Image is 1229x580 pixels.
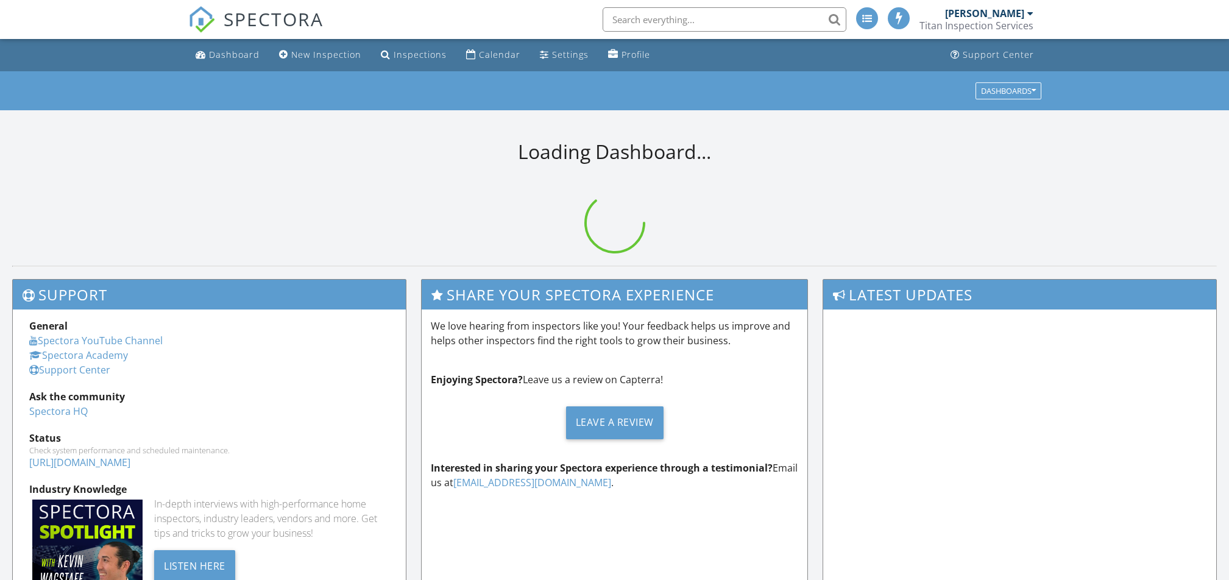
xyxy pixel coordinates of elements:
[29,405,88,418] a: Spectora HQ
[29,482,389,497] div: Industry Knowledge
[29,319,68,333] strong: General
[431,461,798,490] p: Email us at .
[154,559,235,572] a: Listen Here
[431,372,798,387] p: Leave us a review on Capterra!
[13,280,406,309] h3: Support
[622,49,650,60] div: Profile
[552,49,589,60] div: Settings
[461,44,525,66] a: Calendar
[29,431,389,445] div: Status
[422,280,807,309] h3: Share Your Spectora Experience
[209,49,260,60] div: Dashboard
[188,16,324,42] a: SPECTORA
[963,49,1034,60] div: Support Center
[29,456,130,469] a: [URL][DOMAIN_NAME]
[274,44,366,66] a: New Inspection
[224,6,324,32] span: SPECTORA
[945,7,1024,19] div: [PERSON_NAME]
[566,406,664,439] div: Leave a Review
[291,49,361,60] div: New Inspection
[376,44,452,66] a: Inspections
[603,44,655,66] a: Profile
[29,334,163,347] a: Spectora YouTube Channel
[919,19,1033,32] div: Titan Inspection Services
[29,348,128,362] a: Spectora Academy
[191,44,264,66] a: Dashboard
[29,445,389,455] div: Check system performance and scheduled maintenance.
[535,44,593,66] a: Settings
[981,87,1036,95] div: Dashboards
[431,397,798,448] a: Leave a Review
[29,363,110,377] a: Support Center
[431,373,523,386] strong: Enjoying Spectora?
[946,44,1039,66] a: Support Center
[976,82,1041,99] button: Dashboards
[479,49,520,60] div: Calendar
[29,389,389,404] div: Ask the community
[823,280,1216,309] h3: Latest Updates
[431,461,773,475] strong: Interested in sharing your Spectora experience through a testimonial?
[453,476,611,489] a: [EMAIL_ADDRESS][DOMAIN_NAME]
[188,6,215,33] img: The Best Home Inspection Software - Spectora
[431,319,798,348] p: We love hearing from inspectors like you! Your feedback helps us improve and helps other inspecto...
[394,49,447,60] div: Inspections
[154,497,389,540] div: In-depth interviews with high-performance home inspectors, industry leaders, vendors and more. Ge...
[603,7,846,32] input: Search everything...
